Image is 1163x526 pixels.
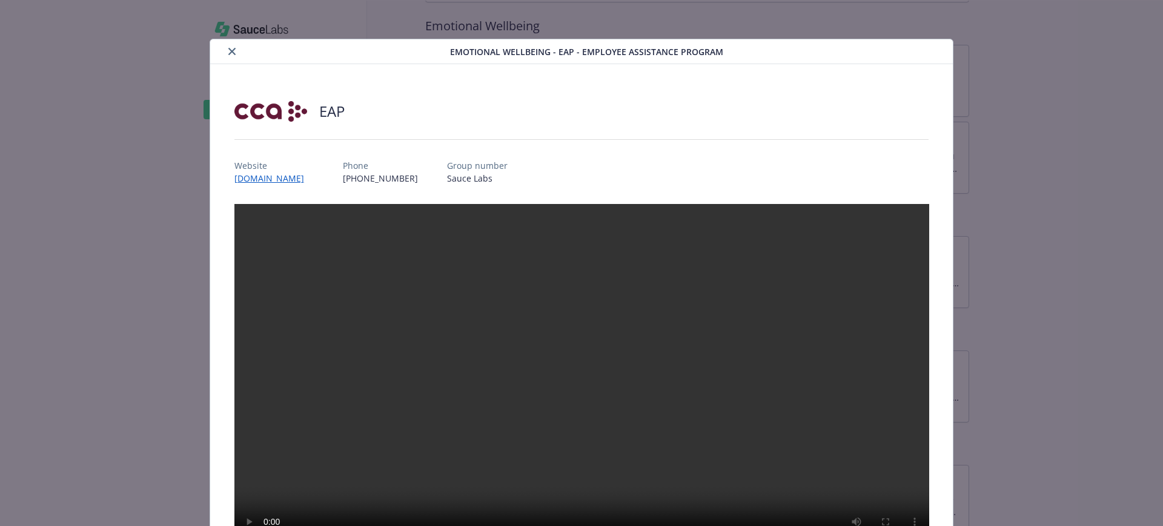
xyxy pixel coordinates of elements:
p: Sauce Labs [447,172,508,185]
a: [DOMAIN_NAME] [234,173,314,184]
span: Emotional Wellbeing - EAP - Employee Assistance Program [450,45,723,58]
p: Group number [447,159,508,172]
img: Corporate Counseling Associates, Inc (CCA) [234,93,307,130]
h2: EAP [319,101,345,122]
button: close [225,44,239,59]
p: [PHONE_NUMBER] [343,172,418,185]
p: Phone [343,159,418,172]
p: Website [234,159,314,172]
